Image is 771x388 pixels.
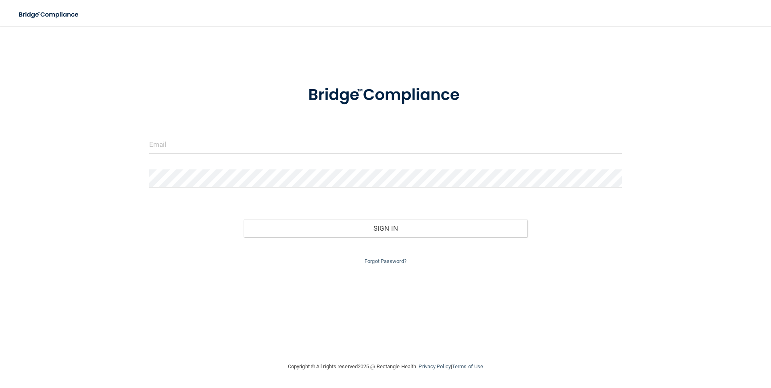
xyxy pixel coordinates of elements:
div: Copyright © All rights reserved 2025 @ Rectangle Health | | [238,354,533,380]
a: Forgot Password? [365,258,406,264]
img: bridge_compliance_login_screen.278c3ca4.svg [12,6,86,23]
input: Email [149,136,622,154]
button: Sign In [244,219,527,237]
a: Terms of Use [452,363,483,369]
img: bridge_compliance_login_screen.278c3ca4.svg [292,74,479,116]
a: Privacy Policy [419,363,450,369]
